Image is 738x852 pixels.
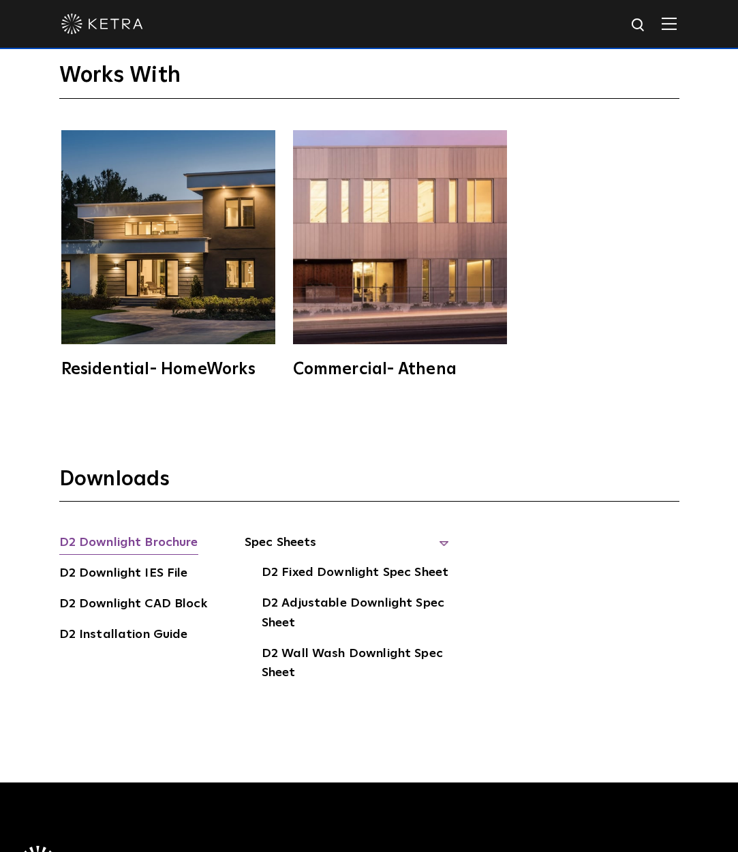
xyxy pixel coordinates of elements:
[293,361,507,378] div: Commercial- Athena
[291,130,509,378] a: Commercial- Athena
[59,564,188,585] a: D2 Downlight IES File
[61,14,143,34] img: ketra-logo-2019-white
[293,130,507,344] img: athena-square
[662,17,677,30] img: Hamburger%20Nav.svg
[59,594,207,616] a: D2 Downlight CAD Block
[262,563,448,585] a: D2 Fixed Downlight Spec Sheet
[59,466,679,502] h3: Downloads
[262,594,449,635] a: D2 Adjustable Downlight Spec Sheet
[59,625,188,647] a: D2 Installation Guide
[59,62,679,100] h3: Works With
[245,533,449,563] span: Spec Sheets
[61,130,275,344] img: homeworks_hero
[59,533,198,555] a: D2 Downlight Brochure
[262,644,449,686] a: D2 Wall Wash Downlight Spec Sheet
[630,17,647,34] img: search icon
[59,130,277,378] a: Residential- HomeWorks
[61,361,275,378] div: Residential- HomeWorks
